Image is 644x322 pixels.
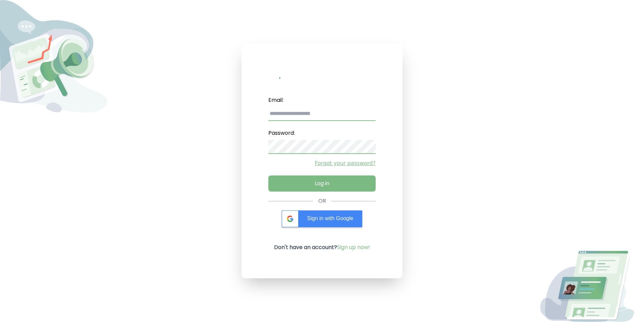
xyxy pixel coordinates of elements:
div: Sign in with Google [282,210,362,227]
span: Sign in with Google [307,215,354,221]
a: Forgot your password? [268,159,376,167]
label: Password: [268,126,376,140]
button: Log in [268,175,376,192]
label: Email: [268,93,376,107]
div: OR [318,197,326,205]
img: My Influency [279,71,365,83]
img: Login Image2 [537,251,644,322]
a: Sign up now! [337,243,370,251]
p: Don't have an account? [274,243,370,251]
